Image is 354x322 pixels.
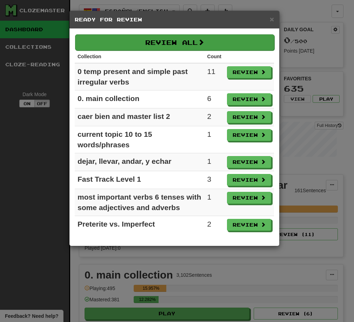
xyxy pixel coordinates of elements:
[205,50,224,63] th: Count
[270,15,274,23] span: ×
[205,216,224,234] td: 2
[205,189,224,216] td: 1
[75,126,205,153] td: current topic 10 to 15 words/phrases
[205,90,224,108] td: 6
[227,129,271,141] button: Review
[270,15,274,23] button: Close
[227,111,271,123] button: Review
[227,66,271,78] button: Review
[205,108,224,126] td: 2
[227,174,271,186] button: Review
[227,192,271,204] button: Review
[75,63,205,90] td: 0 temp present and simple past irregular verbs
[75,50,205,63] th: Collection
[75,153,205,171] td: dejar, llevar, andar, y echar
[227,219,271,231] button: Review
[205,63,224,90] td: 11
[75,34,274,51] button: Review All
[227,93,271,105] button: Review
[205,171,224,189] td: 3
[205,153,224,171] td: 1
[227,156,271,168] button: Review
[75,16,274,23] h5: Ready for Review
[75,189,205,216] td: most important verbs 6 tenses with some adjectives and adverbs
[75,90,205,108] td: 0. main collection
[75,171,205,189] td: Fast Track Level 1
[75,108,205,126] td: caer bien and master list 2
[75,216,205,234] td: Preterite vs. Imperfect
[205,126,224,153] td: 1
